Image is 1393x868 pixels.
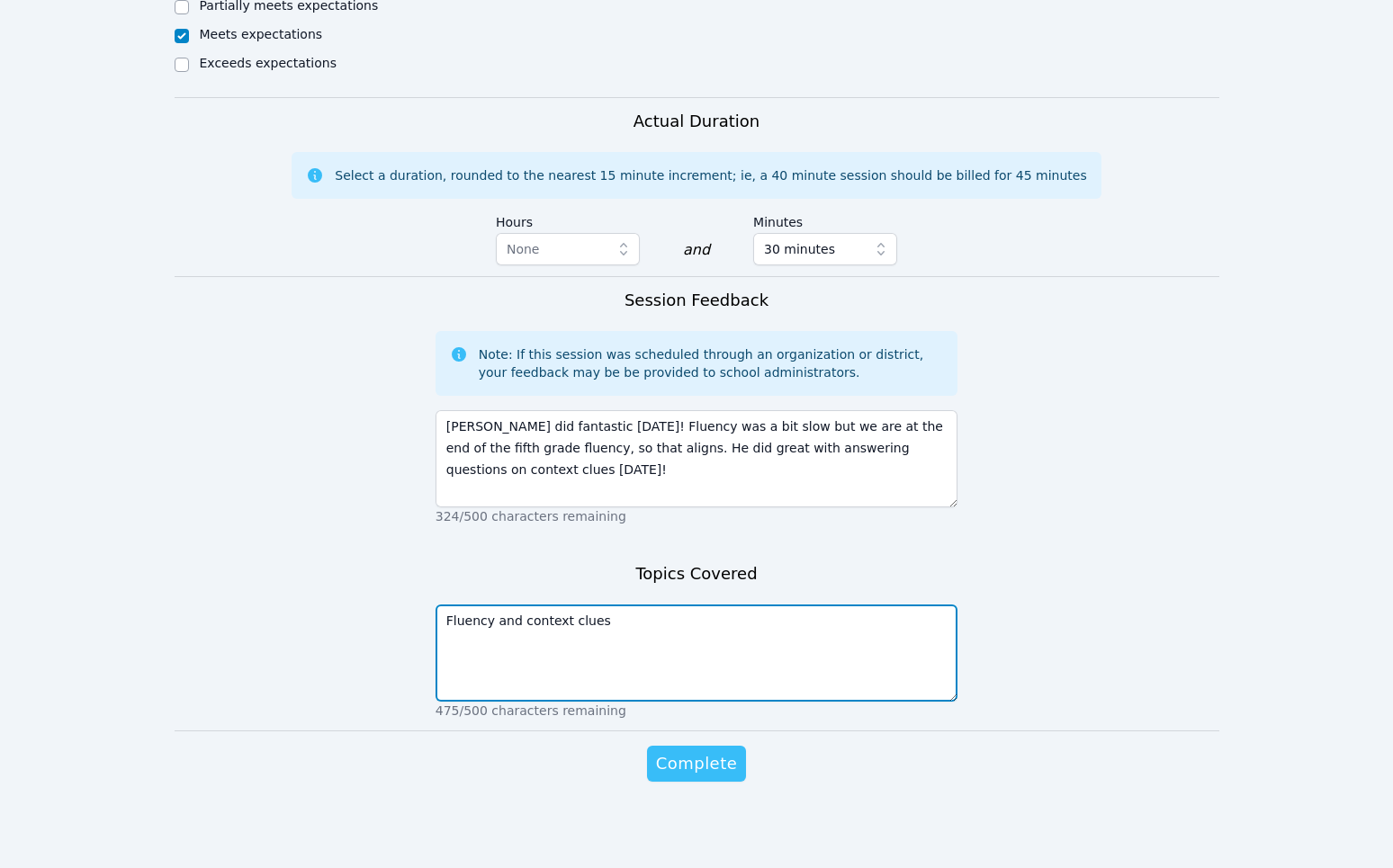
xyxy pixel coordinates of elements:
[200,27,323,41] label: Meets expectations
[496,233,640,265] button: None
[200,56,337,70] label: Exceeds expectations
[625,288,768,313] h3: Session Feedback
[436,507,958,525] p: 324/500 characters remaining
[764,238,835,260] span: 30 minutes
[436,410,958,507] textarea: [PERSON_NAME] did fantastic [DATE]! Fluency was a bit slow but we are at the end of the fifth gra...
[635,561,757,586] h3: Topics Covered
[479,345,944,381] div: Note: If this session was scheduled through an organization or district, your feedback may be be ...
[647,746,746,782] button: Complete
[753,206,897,233] label: Minutes
[507,242,540,256] span: None
[634,109,759,134] h3: Actual Duration
[753,233,897,265] button: 30 minutes
[436,702,958,720] p: 475/500 characters remaining
[496,206,640,233] label: Hours
[656,751,737,776] span: Complete
[335,166,1086,184] div: Select a duration, rounded to the nearest 15 minute increment; ie, a 40 minute session should be ...
[683,239,710,261] div: and
[436,604,958,702] textarea: Fluency and context clues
